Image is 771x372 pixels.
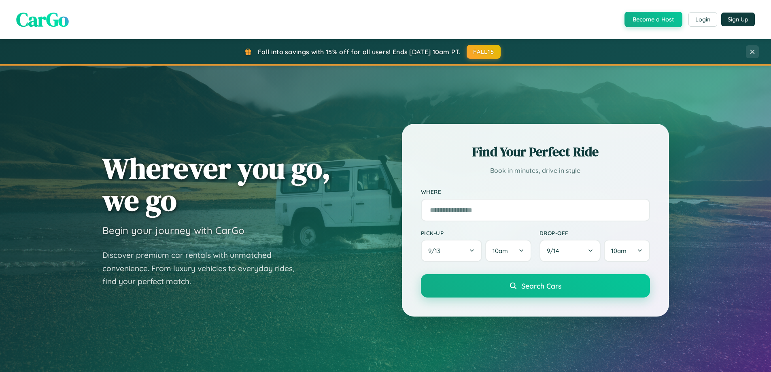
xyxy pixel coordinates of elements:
[102,249,305,288] p: Discover premium car rentals with unmatched convenience. From luxury vehicles to everyday rides, ...
[611,247,627,255] span: 10am
[539,230,650,236] label: Drop-off
[539,240,601,262] button: 9/14
[421,240,482,262] button: 9/13
[421,189,650,196] label: Where
[485,240,531,262] button: 10am
[421,143,650,161] h2: Find Your Perfect Ride
[604,240,650,262] button: 10am
[16,6,69,33] span: CarGo
[467,45,501,59] button: FALL15
[547,247,563,255] span: 9 / 14
[493,247,508,255] span: 10am
[258,48,461,56] span: Fall into savings with 15% off for all users! Ends [DATE] 10am PT.
[688,12,717,27] button: Login
[428,247,444,255] span: 9 / 13
[521,281,561,290] span: Search Cars
[102,152,331,216] h1: Wherever you go, we go
[102,224,244,236] h3: Begin your journey with CarGo
[421,165,650,176] p: Book in minutes, drive in style
[421,230,531,236] label: Pick-up
[421,274,650,298] button: Search Cars
[721,13,755,26] button: Sign Up
[624,12,682,27] button: Become a Host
